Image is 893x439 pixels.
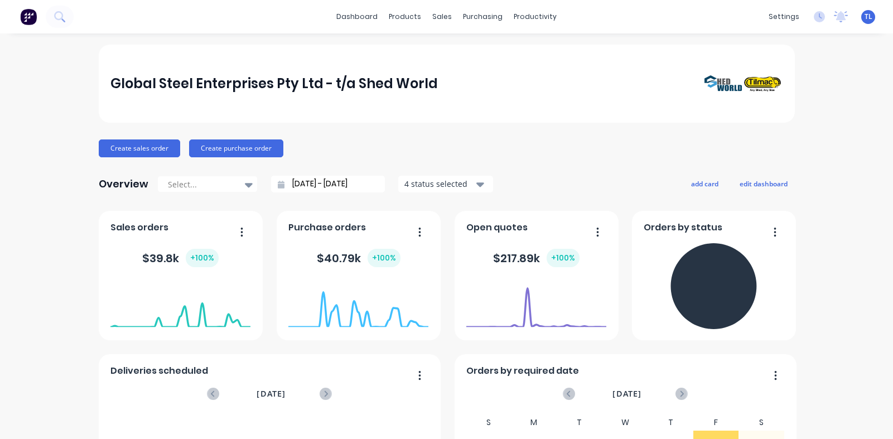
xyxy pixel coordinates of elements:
button: add card [684,176,726,191]
div: S [738,414,784,431]
button: Create sales order [99,139,180,157]
span: Open quotes [466,221,528,234]
img: Global Steel Enterprises Pty Ltd - t/a Shed World [704,75,783,93]
div: S [466,414,511,431]
div: + 100 % [368,249,400,267]
span: Sales orders [110,221,168,234]
div: T [557,414,602,431]
span: [DATE] [257,388,286,400]
div: settings [763,8,805,25]
div: M [511,414,557,431]
div: $ 40.79k [317,249,400,267]
span: Purchase orders [288,221,366,234]
div: purchasing [457,8,508,25]
div: 4 status selected [404,178,475,190]
button: 4 status selected [398,176,493,192]
button: edit dashboard [732,176,795,191]
span: Deliveries scheduled [110,364,208,378]
span: TL [865,12,872,22]
span: [DATE] [612,388,641,400]
div: $ 217.89k [493,249,580,267]
div: $ 39.8k [142,249,219,267]
div: + 100 % [547,249,580,267]
button: Create purchase order [189,139,283,157]
div: + 100 % [186,249,219,267]
a: dashboard [331,8,383,25]
div: Global Steel Enterprises Pty Ltd - t/a Shed World [110,73,438,95]
div: W [602,414,648,431]
div: T [648,414,693,431]
div: products [383,8,427,25]
div: productivity [508,8,562,25]
img: Factory [20,8,37,25]
span: Orders by status [644,221,722,234]
div: F [693,414,739,431]
div: Overview [99,173,148,195]
div: sales [427,8,457,25]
